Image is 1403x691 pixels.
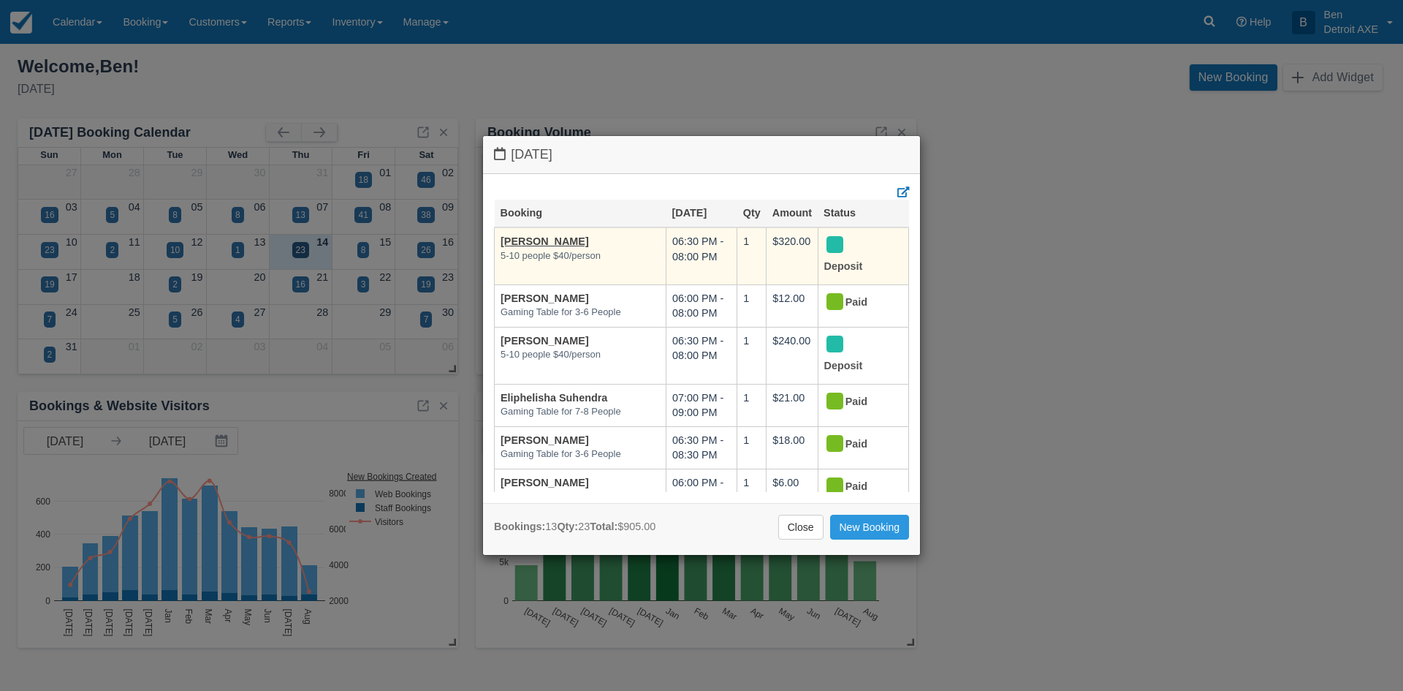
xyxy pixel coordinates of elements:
[737,469,767,511] td: 1
[666,426,737,469] td: 06:30 PM - 08:30 PM
[501,405,660,419] em: Gaming Table for 7-8 People
[737,284,767,327] td: 1
[778,515,824,540] a: Close
[501,306,660,320] em: Gaming Table for 3-6 People
[501,448,660,461] em: Gaming Table for 3-6 People
[666,327,737,384] td: 06:30 PM - 08:00 PM
[824,333,890,378] div: Deposit
[767,284,818,327] td: $12.00
[737,227,767,284] td: 1
[824,234,890,279] div: Deposit
[737,327,767,384] td: 1
[494,147,909,162] h4: [DATE]
[557,521,578,532] strong: Qty:
[501,249,660,263] em: 5-10 people $40/person
[824,390,890,414] div: Paid
[737,384,767,426] td: 1
[501,477,589,488] a: [PERSON_NAME]
[767,327,818,384] td: $240.00
[501,434,589,446] a: [PERSON_NAME]
[666,469,737,511] td: 06:00 PM - 08:00 PM
[772,207,812,219] a: Amount
[666,227,737,284] td: 06:30 PM - 08:00 PM
[590,521,617,532] strong: Total:
[737,426,767,469] td: 1
[501,292,589,304] a: [PERSON_NAME]
[501,348,660,362] em: 5-10 people $40/person
[672,207,707,219] a: [DATE]
[767,384,818,426] td: $21.00
[666,284,737,327] td: 06:00 PM - 08:00 PM
[824,433,890,456] div: Paid
[666,384,737,426] td: 07:00 PM - 09:00 PM
[830,515,910,540] a: New Booking
[743,207,761,219] a: Qty
[494,519,655,535] div: 13 23 $905.00
[501,392,607,404] a: Eliphelisha Suhendra
[767,426,818,469] td: $18.00
[501,207,543,219] a: Booking
[824,291,890,314] div: Paid
[767,469,818,511] td: $6.00
[824,475,890,499] div: Paid
[767,227,818,284] td: $320.00
[824,207,856,219] a: Status
[494,521,545,532] strong: Bookings:
[501,490,660,504] em: Gaming Table for 1-2 People
[501,235,589,247] a: [PERSON_NAME]
[501,335,589,347] a: [PERSON_NAME]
